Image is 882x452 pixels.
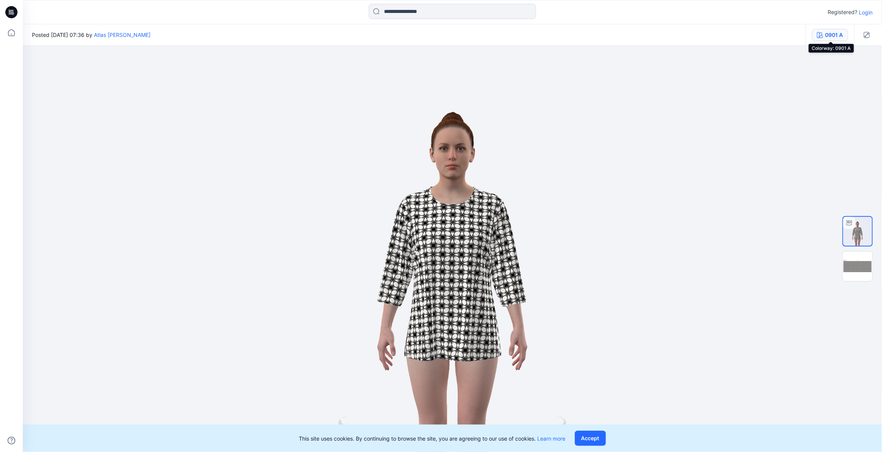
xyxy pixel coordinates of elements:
button: 0901 A [812,29,848,41]
p: This site uses cookies. By continuing to browse the site, you are agreeing to our use of cookies. [299,434,566,442]
button: Accept [575,431,606,446]
p: Registered? [828,8,858,17]
span: Posted [DATE] 07:36 by [32,31,151,39]
p: Login [859,8,873,16]
a: Learn more [538,435,566,442]
img: turntable-01-09-2025-05:38:45 [843,217,872,246]
a: Atlas [PERSON_NAME] [94,32,151,38]
img: I 1459 IP GEO OPTION A [843,251,872,281]
div: 0901 A [825,31,843,39]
